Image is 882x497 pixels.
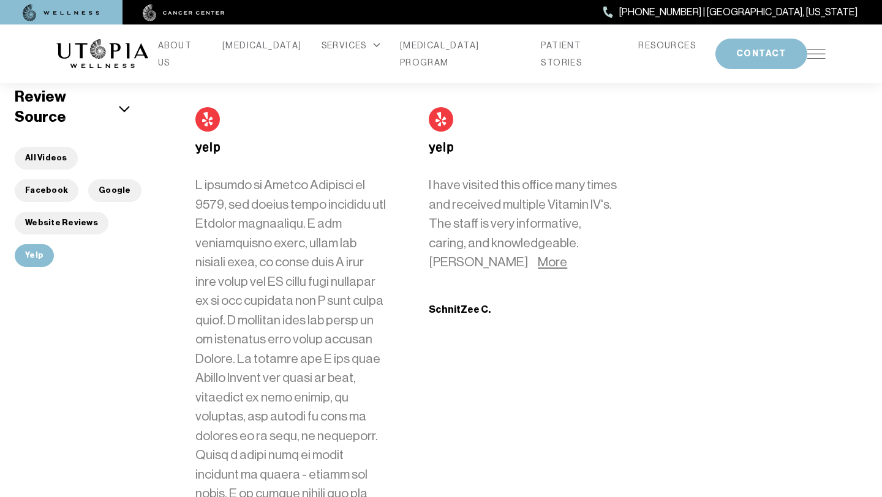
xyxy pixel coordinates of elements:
button: All Videos [15,147,78,170]
button: Website Reviews [15,212,108,234]
a: RESOURCES [638,37,696,54]
img: logo [56,39,148,69]
button: Yelp [15,244,54,267]
img: Yelp [195,107,220,132]
a: [PHONE_NUMBER] | [GEOGRAPHIC_DATA], [US_STATE] [603,4,858,20]
div: SERVICES [322,37,380,54]
img: Yelp [195,141,220,154]
p: I have visited this office many times and received multiple Vitamin IV's. The staff is very infor... [429,176,619,272]
img: icon-hamburger [807,49,826,59]
button: CONTACT [715,39,807,69]
img: wellness [23,4,100,21]
span: [PHONE_NUMBER] | [GEOGRAPHIC_DATA], [US_STATE] [619,4,858,20]
img: icon [119,106,130,113]
img: Yelp [429,107,453,132]
h5: Review Source [15,87,119,127]
a: ABOUT US [158,37,203,71]
button: Facebook [15,179,78,202]
a: PATIENT STORIES [541,37,619,71]
a: [MEDICAL_DATA] [222,37,302,54]
button: Google [88,179,141,202]
img: cancer center [143,4,225,21]
b: SchnitZee C. [429,304,491,315]
img: Yelp [429,141,453,154]
a: [MEDICAL_DATA] PROGRAM [400,37,522,71]
a: More [538,255,567,269]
